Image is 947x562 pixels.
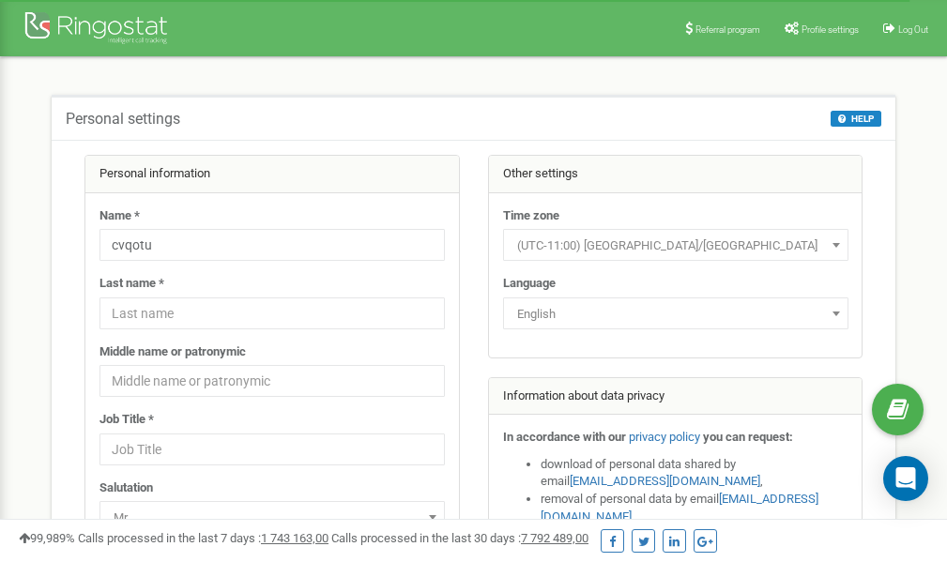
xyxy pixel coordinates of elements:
label: Last name * [99,275,164,293]
label: Job Title * [99,411,154,429]
div: Information about data privacy [489,378,863,416]
span: Mr. [106,505,438,531]
input: Job Title [99,433,445,465]
h5: Personal settings [66,111,180,128]
u: 7 792 489,00 [521,531,588,545]
label: Name * [99,207,140,225]
div: Personal information [85,156,459,193]
span: English [510,301,842,327]
span: Profile settings [802,24,859,35]
button: HELP [831,111,881,127]
span: (UTC-11:00) Pacific/Midway [510,233,842,259]
label: Language [503,275,556,293]
div: Open Intercom Messenger [883,456,928,501]
span: Calls processed in the last 7 days : [78,531,328,545]
span: English [503,297,848,329]
li: download of personal data shared by email , [541,456,848,491]
label: Salutation [99,479,153,497]
input: Name [99,229,445,261]
span: Referral program [695,24,760,35]
label: Middle name or patronymic [99,343,246,361]
label: Time zone [503,207,559,225]
span: Calls processed in the last 30 days : [331,531,588,545]
span: (UTC-11:00) Pacific/Midway [503,229,848,261]
div: Other settings [489,156,863,193]
span: Mr. [99,501,445,533]
input: Middle name or patronymic [99,365,445,397]
strong: In accordance with our [503,430,626,444]
input: Last name [99,297,445,329]
u: 1 743 163,00 [261,531,328,545]
span: Log Out [898,24,928,35]
span: 99,989% [19,531,75,545]
strong: you can request: [703,430,793,444]
li: removal of personal data by email , [541,491,848,525]
a: privacy policy [629,430,700,444]
a: [EMAIL_ADDRESS][DOMAIN_NAME] [570,474,760,488]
